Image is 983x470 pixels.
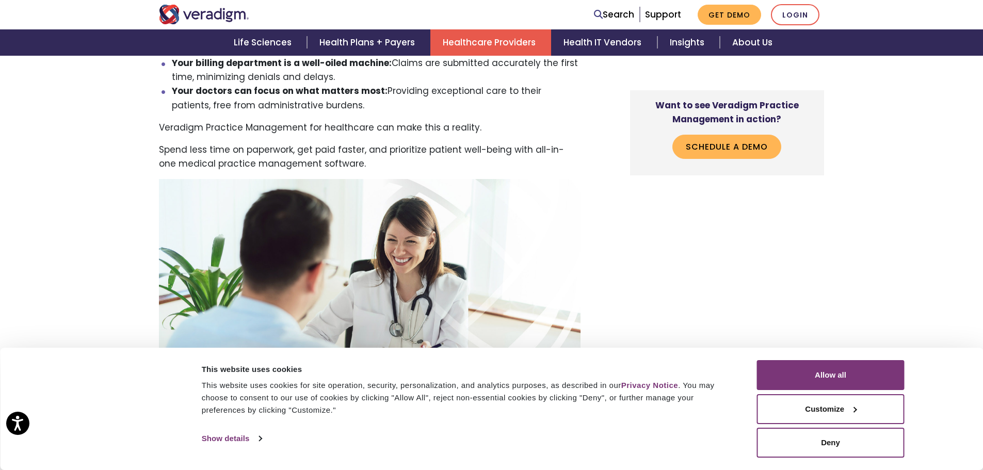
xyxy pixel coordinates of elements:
[594,8,634,22] a: Search
[698,5,761,25] a: Get Demo
[202,363,734,376] div: This website uses cookies
[159,5,249,24] img: Veradigm logo
[172,56,581,84] li: Claims are submitted accurately the first time, minimizing denials and delays.
[757,428,905,458] button: Deny
[307,29,430,56] a: Health Plans + Payers
[172,57,392,69] strong: Your billing department is a well-oiled machine:
[757,360,905,390] button: Allow all
[202,431,262,446] a: Show details
[785,396,971,458] iframe: Drift Chat Widget
[430,29,551,56] a: Healthcare Providers
[159,143,581,171] p: Spend less time on paperwork, get paid faster, and prioritize patient well-being with all-in-one ...
[655,99,799,125] strong: Want to see Veradigm Practice Management in action?
[645,8,681,21] a: Support
[771,4,819,25] a: Login
[172,84,581,112] li: Providing exceptional care to their patients, free from administrative burdens.
[720,29,785,56] a: About Us
[159,121,581,135] p: Veradigm Practice Management for healthcare can make this a reality.
[172,85,388,97] strong: Your doctors can focus on what matters most:
[672,135,781,158] a: Schedule a Demo
[657,29,720,56] a: Insights
[159,179,581,387] img: Doctor and Patient Consultation
[551,29,657,56] a: Health IT Vendors
[202,379,734,416] div: This website uses cookies for site operation, security, personalization, and analytics purposes, ...
[621,381,678,390] a: Privacy Notice
[757,394,905,424] button: Customize
[221,29,307,56] a: Life Sciences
